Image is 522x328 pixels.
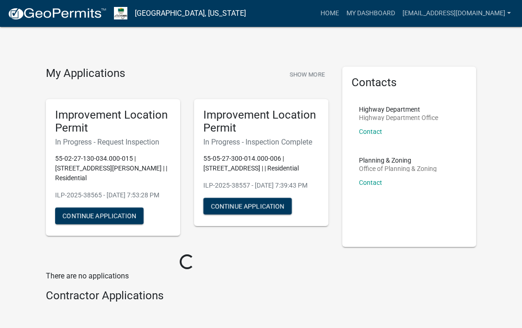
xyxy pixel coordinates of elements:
[399,5,515,22] a: [EMAIL_ADDRESS][DOMAIN_NAME]
[46,67,125,81] h4: My Applications
[359,165,437,172] p: Office of Planning & Zoning
[135,6,246,21] a: [GEOGRAPHIC_DATA], [US_STATE]
[286,67,328,82] button: Show More
[55,108,171,135] h5: Improvement Location Permit
[317,5,343,22] a: Home
[359,157,437,164] p: Planning & Zoning
[359,179,382,186] a: Contact
[203,198,292,214] button: Continue Application
[55,154,171,183] p: 55-02-27-130-034.000-015 | [STREET_ADDRESS][PERSON_NAME] | | Residential
[55,208,144,224] button: Continue Application
[203,138,319,146] h6: In Progress - Inspection Complete
[55,190,171,200] p: ILP-2025-38565 - [DATE] 7:53:28 PM
[46,271,328,282] p: There are no applications
[352,76,467,89] h5: Contacts
[359,106,438,113] p: Highway Department
[343,5,399,22] a: My Dashboard
[46,289,328,303] h4: Contractor Applications
[203,181,319,190] p: ILP-2025-38557 - [DATE] 7:39:43 PM
[114,7,127,19] img: Morgan County, Indiana
[55,138,171,146] h6: In Progress - Request Inspection
[46,289,328,306] wm-workflow-list-section: Contractor Applications
[203,108,319,135] h5: Improvement Location Permit
[359,114,438,121] p: Highway Department Office
[359,128,382,135] a: Contact
[203,154,319,173] p: 55-05-27-300-014.000-006 | [STREET_ADDRESS] | | Residential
